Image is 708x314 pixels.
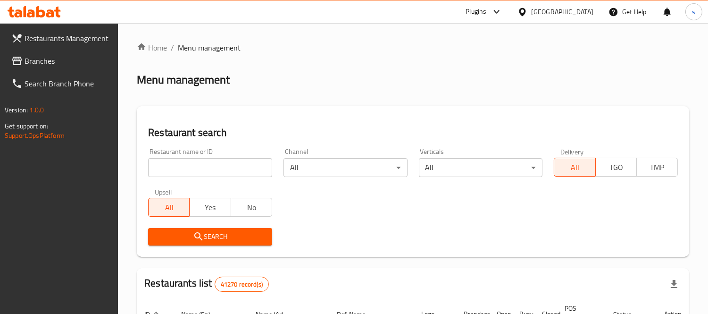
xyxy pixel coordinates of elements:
span: All [558,161,591,174]
label: Delivery [560,148,584,155]
a: Branches [4,50,118,72]
div: [GEOGRAPHIC_DATA] [531,7,593,17]
span: Get support on: [5,120,48,132]
a: Restaurants Management [4,27,118,50]
span: 1.0.0 [29,104,44,116]
span: 41270 record(s) [215,280,268,289]
a: Home [137,42,167,53]
input: Search for restaurant name or ID.. [148,158,272,177]
button: TMP [636,158,678,177]
span: Search Branch Phone [25,78,111,89]
button: No [231,198,272,217]
div: All [419,158,543,177]
button: Yes [189,198,231,217]
span: Search [156,231,265,243]
span: Restaurants Management [25,33,111,44]
span: Yes [193,201,227,214]
h2: Restaurant search [148,126,678,140]
button: All [148,198,190,217]
li: / [171,42,174,53]
span: Branches [25,55,111,67]
div: Total records count [215,277,269,292]
label: Upsell [155,188,172,195]
span: TMP [641,161,674,174]
div: Plugins [466,6,486,17]
a: Search Branch Phone [4,72,118,95]
a: Support.OpsPlatform [5,129,65,142]
span: All [152,201,186,214]
span: Menu management [178,42,241,53]
h2: Restaurants list [144,276,269,292]
nav: breadcrumb [137,42,689,53]
button: Search [148,228,272,246]
span: Version: [5,104,28,116]
span: s [692,7,695,17]
button: All [554,158,595,177]
span: TGO [600,161,633,174]
div: All [283,158,408,177]
h2: Menu management [137,72,230,87]
button: TGO [595,158,637,177]
div: Export file [663,273,685,296]
span: No [235,201,268,214]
